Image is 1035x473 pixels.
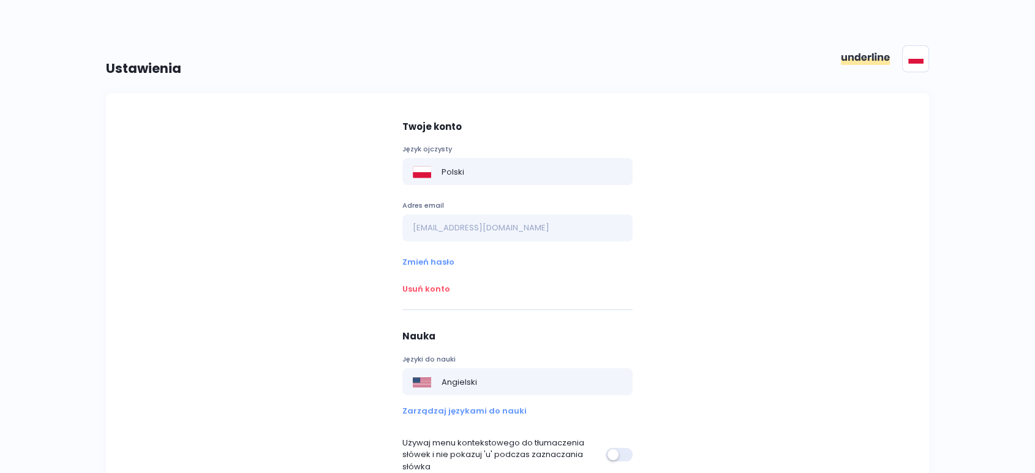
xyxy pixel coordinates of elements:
img: Flag_of_Poland.svg [413,166,431,178]
div: Usuń konto [402,283,633,295]
div: Zarządzaj językami do nauki [402,405,633,417]
p: Ustawienia [106,59,181,78]
p: Używaj menu kontekstowego do tłumaczenia słówek i nie pokazuj 'u' podczas zaznaczania słówka [402,437,593,473]
p: Nauka [402,330,633,344]
img: Flag_of_the_United_States.svg [413,376,431,388]
img: svg+xml;base64,PHN2ZyB4bWxucz0iaHR0cDovL3d3dy53My5vcmcvMjAwMC9zdmciIGlkPSJGbGFnIG9mIFBvbGFuZCIgdm... [908,54,924,64]
p: Polski [442,166,464,178]
label: Adres email [402,200,633,211]
p: Twoje konto [402,120,633,134]
img: ddgMu+Zv+CXDCfumCWfsmuPlDdRfDDxAd9LAAAAAAElFTkSuQmCC [841,53,890,65]
input: Wpisz swój adres email [402,214,633,241]
label: Języki do nauki [402,354,633,365]
p: Angielski [442,376,477,388]
label: Język ojczysty [402,143,633,155]
div: Zmień hasło [402,256,633,268]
